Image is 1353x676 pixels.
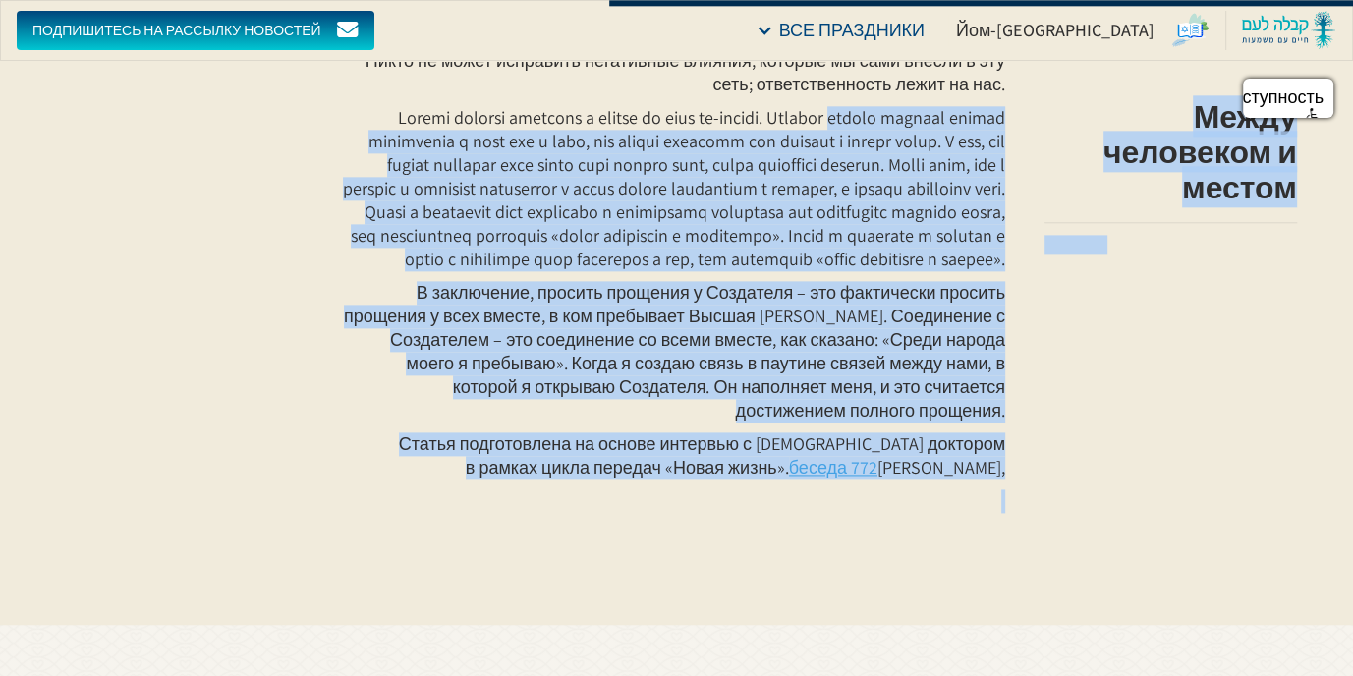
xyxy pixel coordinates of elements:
img: доступность [1306,108,1324,126]
font: Loremi dolorsi ametcons a elitse do eius te-incidi. Utlabor etdolo magnaal enimad minimvenia q no... [343,106,1005,270]
a: доступность [1243,79,1333,118]
font: В заключение, просить прощения у Создателя – это фактически просить прощения у всех вместе, в ком... [344,281,1005,422]
a: Подпишитесь на рассылку новостей [17,11,374,50]
font: в рамках цикла передач «Новая жизнь». [466,456,789,479]
font: Статья подготовлена ​​на основе интервью с [DEMOGRAPHIC_DATA] доктором [PERSON_NAME], [399,432,1005,479]
div: Все праздники [748,11,932,50]
img: Каббала-лаам-логотип-цветной-прозрачный [1242,11,1336,50]
font: доступность [1222,87,1324,107]
a: Йом-[GEOGRAPHIC_DATA] [948,11,1217,50]
font: Между человеком и местом [1103,95,1297,207]
iframe: fb:share_button Социальный плагин Facebook [1044,235,1107,254]
font: Все праздники [779,19,925,41]
a: беседа 772 [789,456,877,479]
font: Подпишитесь на рассылку новостей [32,22,321,39]
font: Йом-[GEOGRAPHIC_DATA] [956,19,1155,41]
